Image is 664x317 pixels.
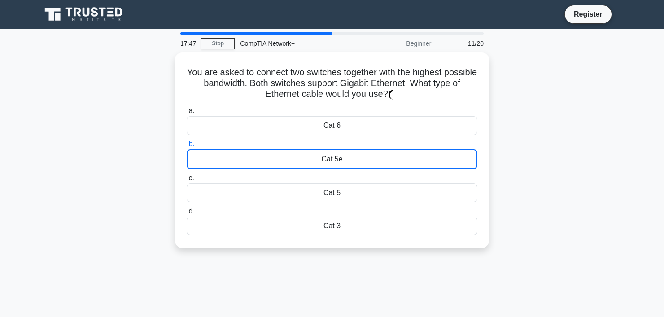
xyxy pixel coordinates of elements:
[186,67,478,100] h5: You are asked to connect two switches together with the highest possible bandwidth. Both switches...
[187,149,477,169] div: Cat 5e
[358,35,437,52] div: Beginner
[437,35,489,52] div: 11/20
[187,217,477,235] div: Cat 3
[235,35,358,52] div: CompTIA Network+
[201,38,235,49] a: Stop
[187,183,477,202] div: Cat 5
[187,116,477,135] div: Cat 6
[188,174,194,182] span: c.
[188,107,194,114] span: a.
[568,9,608,20] a: Register
[188,207,194,215] span: d.
[188,140,194,148] span: b.
[175,35,201,52] div: 17:47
